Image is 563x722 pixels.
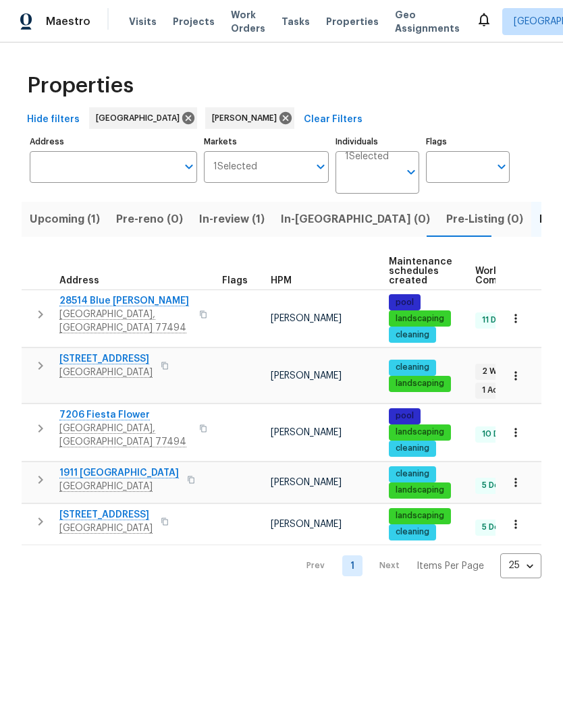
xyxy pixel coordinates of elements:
[199,210,265,229] span: In-review (1)
[205,107,294,129] div: [PERSON_NAME]
[475,267,560,285] span: Work Order Completion
[500,548,541,583] div: 25
[477,314,517,326] span: 11 Done
[298,107,368,132] button: Clear Filters
[417,559,484,573] p: Items Per Page
[390,526,435,538] span: cleaning
[389,257,452,285] span: Maintenance schedules created
[477,366,509,377] span: 2 WIP
[46,15,90,28] span: Maestro
[294,553,541,578] nav: Pagination Navigation
[390,362,435,373] span: cleaning
[89,107,197,129] div: [GEOGRAPHIC_DATA]
[304,111,363,128] span: Clear Filters
[129,15,157,28] span: Visits
[204,138,329,146] label: Markets
[390,443,435,454] span: cleaning
[27,111,80,128] span: Hide filters
[390,297,419,308] span: pool
[231,8,265,35] span: Work Orders
[342,555,363,576] a: Goto page 1
[446,210,523,229] span: Pre-Listing (0)
[390,426,450,438] span: landscaping
[477,385,533,396] span: 1 Accepted
[477,428,520,440] span: 10 Done
[311,157,330,176] button: Open
[213,161,257,173] span: 1 Selected
[22,107,85,132] button: Hide filters
[395,8,460,35] span: Geo Assignments
[345,151,389,163] span: 1 Selected
[336,138,419,146] label: Individuals
[271,428,342,437] span: [PERSON_NAME]
[271,371,342,381] span: [PERSON_NAME]
[326,15,379,28] span: Properties
[426,138,510,146] label: Flags
[492,157,511,176] button: Open
[281,17,310,26] span: Tasks
[59,276,99,285] span: Address
[390,510,450,522] span: landscaping
[477,522,515,533] span: 5 Done
[222,276,248,285] span: Flags
[271,478,342,487] span: [PERSON_NAME]
[116,210,183,229] span: Pre-reno (0)
[390,468,435,480] span: cleaning
[180,157,198,176] button: Open
[390,329,435,341] span: cleaning
[402,163,421,182] button: Open
[271,314,342,323] span: [PERSON_NAME]
[390,378,450,389] span: landscaping
[271,520,342,529] span: [PERSON_NAME]
[281,210,430,229] span: In-[GEOGRAPHIC_DATA] (0)
[173,15,215,28] span: Projects
[271,276,292,285] span: HPM
[27,79,134,92] span: Properties
[96,111,185,125] span: [GEOGRAPHIC_DATA]
[30,138,197,146] label: Address
[390,410,419,422] span: pool
[477,480,515,491] span: 5 Done
[390,484,450,496] span: landscaping
[30,210,100,229] span: Upcoming (1)
[212,111,282,125] span: [PERSON_NAME]
[390,313,450,325] span: landscaping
